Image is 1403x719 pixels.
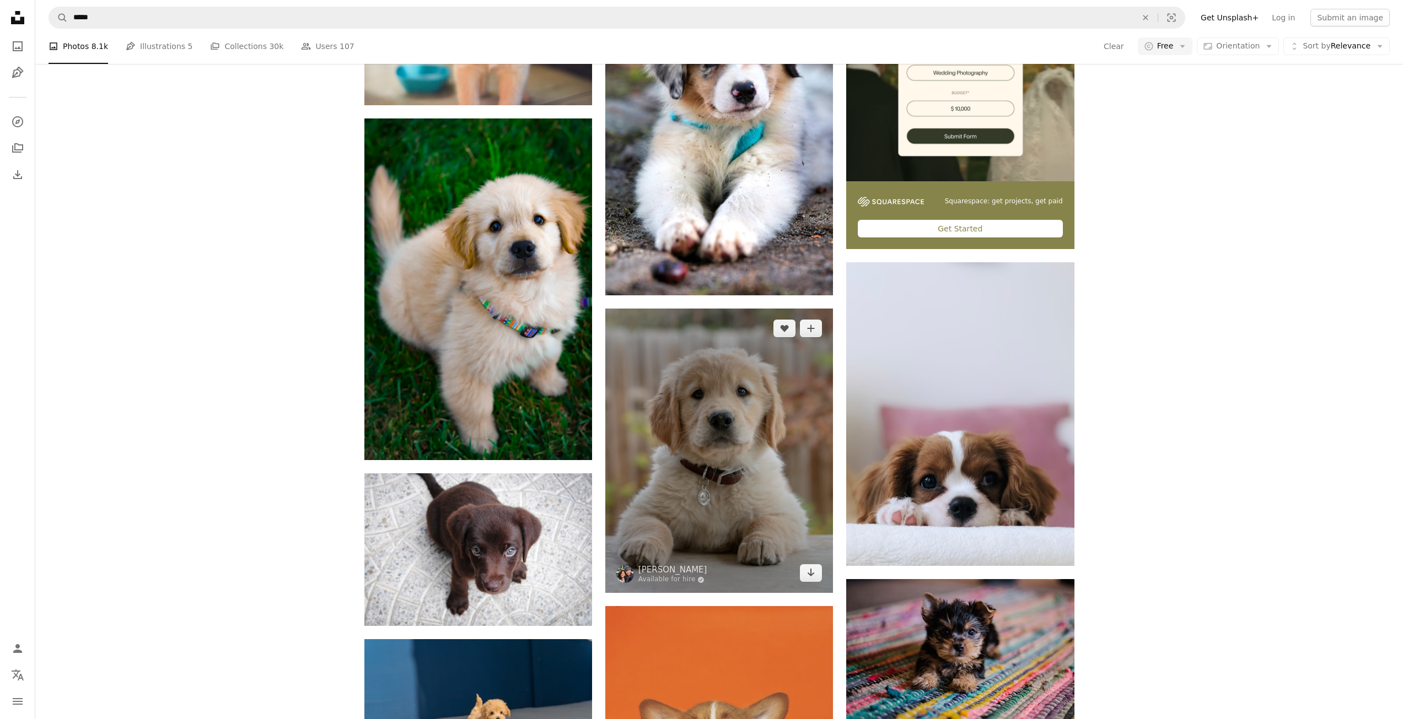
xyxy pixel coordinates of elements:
[858,197,924,207] img: file-1747939142011-51e5cc87e3c9
[1133,7,1158,28] button: Clear
[7,690,29,712] button: Menu
[638,575,707,584] a: Available for hire
[605,446,833,456] a: golden retriever puppy on focus photo
[945,197,1063,206] span: Squarespace: get projects, get paid
[1158,7,1185,28] button: Visual search
[800,320,822,337] button: Add to Collection
[616,565,634,583] img: Go to Bill Stephan's profile
[1197,37,1279,55] button: Orientation
[773,320,795,337] button: Like
[638,564,707,575] a: [PERSON_NAME]
[1103,37,1125,55] button: Clear
[800,564,822,582] a: Download
[7,7,29,31] a: Home — Unsplash
[49,7,68,28] button: Search Unsplash
[7,664,29,686] button: Language
[1265,9,1302,26] a: Log in
[1310,9,1390,26] button: Submit an image
[364,544,592,554] a: short-coated brown puppy on white floor
[7,164,29,186] a: Download History
[364,284,592,294] a: light golden retriever puppy on green grass field during daytime
[605,119,833,129] a: white and brown long coated dog
[126,29,192,64] a: Illustrations 5
[846,650,1074,659] a: short-coated tan and black puppy close-up photography
[1303,41,1370,52] span: Relevance
[7,137,29,159] a: Collections
[7,62,29,84] a: Illustrations
[1194,9,1265,26] a: Get Unsplash+
[605,309,833,593] img: golden retriever puppy on focus photo
[7,35,29,57] a: Photos
[49,7,1185,29] form: Find visuals sitewide
[364,118,592,460] img: light golden retriever puppy on green grass field during daytime
[1157,41,1174,52] span: Free
[1303,41,1330,50] span: Sort by
[846,409,1074,419] a: long-coated white and brown puppy
[7,111,29,133] a: Explore
[1216,41,1260,50] span: Orientation
[858,220,1062,237] div: Get Started
[364,473,592,626] img: short-coated brown puppy on white floor
[1283,37,1390,55] button: Sort byRelevance
[269,40,283,52] span: 30k
[340,40,354,52] span: 107
[210,29,283,64] a: Collections 30k
[846,262,1074,566] img: long-coated white and brown puppy
[188,40,193,52] span: 5
[1138,37,1193,55] button: Free
[7,637,29,659] a: Log in / Sign up
[301,29,354,64] a: Users 107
